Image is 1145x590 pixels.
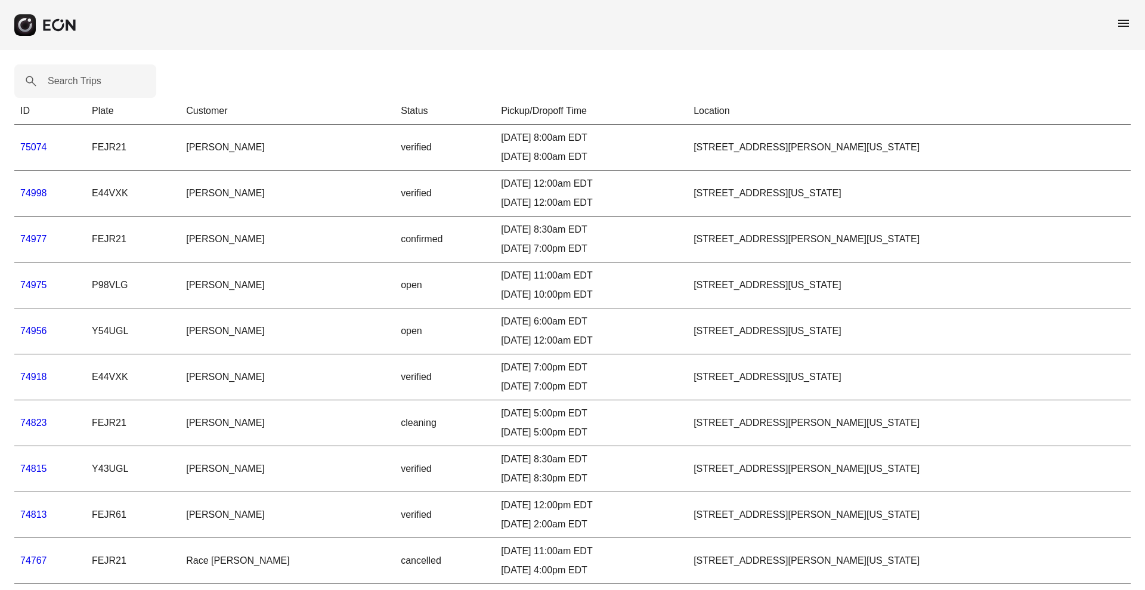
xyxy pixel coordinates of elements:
label: Search Trips [48,74,101,88]
td: FEJR21 [86,217,180,262]
td: verified [395,125,495,171]
td: confirmed [395,217,495,262]
a: 74998 [20,188,47,198]
td: verified [395,171,495,217]
div: [DATE] 12:00am EDT [501,196,682,210]
div: [DATE] 12:00am EDT [501,333,682,348]
td: cancelled [395,538,495,584]
td: E44VXK [86,354,180,400]
td: open [395,262,495,308]
td: Y43UGL [86,446,180,492]
div: [DATE] 8:00am EDT [501,150,682,164]
td: [STREET_ADDRESS][US_STATE] [688,308,1131,354]
div: [DATE] 7:00pm EDT [501,360,682,375]
td: Race [PERSON_NAME] [180,538,395,584]
th: Pickup/Dropoff Time [495,98,688,125]
td: [STREET_ADDRESS][US_STATE] [688,262,1131,308]
a: 74918 [20,372,47,382]
div: [DATE] 8:30am EDT [501,452,682,467]
td: verified [395,354,495,400]
td: [STREET_ADDRESS][PERSON_NAME][US_STATE] [688,492,1131,538]
a: 74975 [20,280,47,290]
td: [PERSON_NAME] [180,308,395,354]
th: Customer [180,98,395,125]
td: [STREET_ADDRESS][PERSON_NAME][US_STATE] [688,538,1131,584]
div: [DATE] 8:30pm EDT [501,471,682,486]
td: [PERSON_NAME] [180,125,395,171]
td: verified [395,492,495,538]
td: P98VLG [86,262,180,308]
td: [STREET_ADDRESS][PERSON_NAME][US_STATE] [688,125,1131,171]
td: open [395,308,495,354]
div: [DATE] 8:00am EDT [501,131,682,145]
div: [DATE] 2:00am EDT [501,517,682,532]
td: [PERSON_NAME] [180,171,395,217]
th: ID [14,98,86,125]
td: [PERSON_NAME] [180,492,395,538]
td: cleaning [395,400,495,446]
a: 74956 [20,326,47,336]
td: verified [395,446,495,492]
th: Status [395,98,495,125]
td: Y54UGL [86,308,180,354]
td: [PERSON_NAME] [180,354,395,400]
div: [DATE] 8:30am EDT [501,223,682,237]
div: [DATE] 5:00pm EDT [501,406,682,421]
td: FEJR21 [86,400,180,446]
a: 74813 [20,509,47,520]
th: Location [688,98,1131,125]
td: [STREET_ADDRESS][US_STATE] [688,354,1131,400]
td: [STREET_ADDRESS][PERSON_NAME][US_STATE] [688,400,1131,446]
td: [PERSON_NAME] [180,217,395,262]
td: FEJR21 [86,538,180,584]
td: [STREET_ADDRESS][US_STATE] [688,171,1131,217]
div: [DATE] 4:00pm EDT [501,563,682,577]
div: [DATE] 11:00am EDT [501,268,682,283]
td: [STREET_ADDRESS][PERSON_NAME][US_STATE] [688,446,1131,492]
div: [DATE] 5:00pm EDT [501,425,682,440]
div: [DATE] 12:00am EDT [501,177,682,191]
a: 74815 [20,464,47,474]
td: FEJR21 [86,125,180,171]
span: menu [1116,16,1131,30]
td: FEJR61 [86,492,180,538]
div: [DATE] 6:00am EDT [501,314,682,329]
a: 74823 [20,418,47,428]
a: 74767 [20,555,47,566]
td: [STREET_ADDRESS][PERSON_NAME][US_STATE] [688,217,1131,262]
a: 74977 [20,234,47,244]
div: [DATE] 10:00pm EDT [501,288,682,302]
div: [DATE] 7:00pm EDT [501,242,682,256]
td: [PERSON_NAME] [180,400,395,446]
td: [PERSON_NAME] [180,262,395,308]
div: [DATE] 7:00pm EDT [501,379,682,394]
td: [PERSON_NAME] [180,446,395,492]
div: [DATE] 11:00am EDT [501,544,682,558]
a: 75074 [20,142,47,152]
div: [DATE] 12:00pm EDT [501,498,682,512]
td: E44VXK [86,171,180,217]
th: Plate [86,98,180,125]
